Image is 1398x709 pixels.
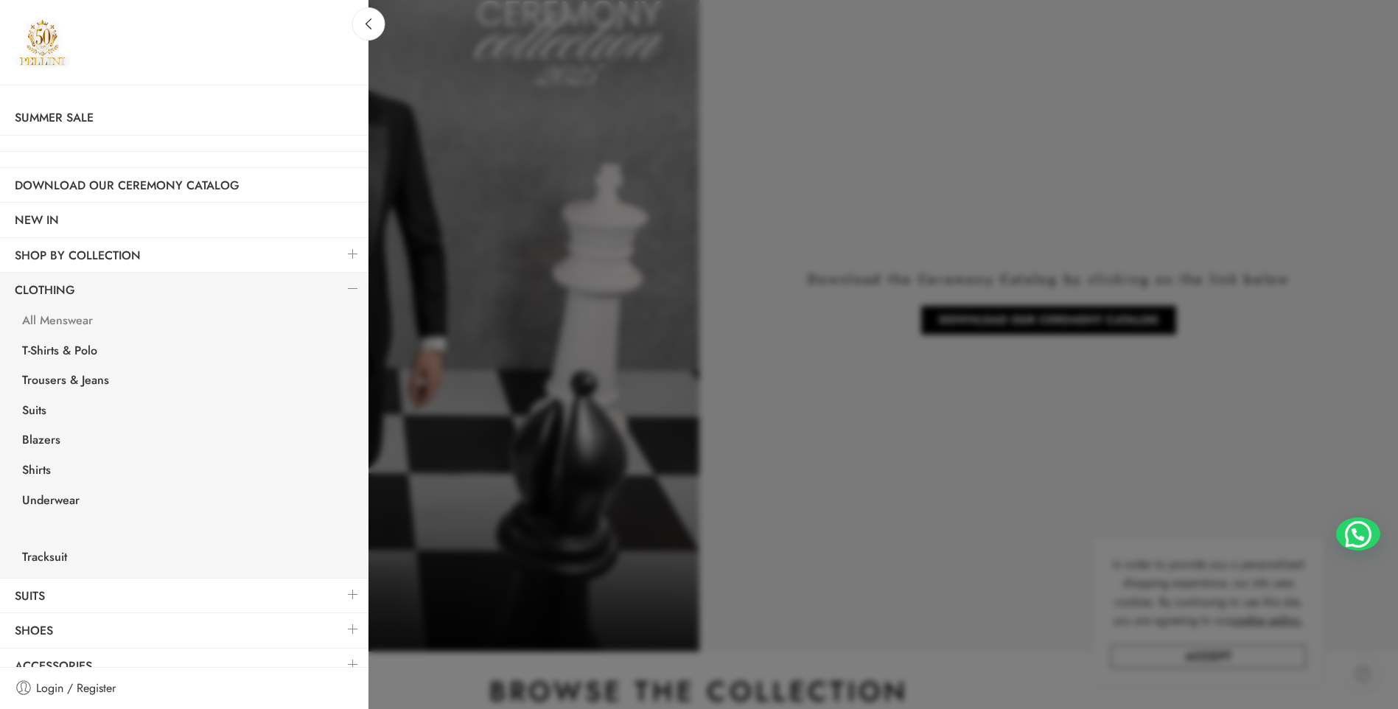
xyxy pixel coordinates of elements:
a: Shirts [7,457,368,487]
img: Pellini [15,15,70,70]
a: All Menswear [7,307,368,338]
a: Login / Register [15,679,354,698]
a: Trousers & Jeans [7,367,368,397]
a: T-Shirts & Polo [7,338,368,368]
a: Pellini - [15,15,70,70]
a: Underwear [7,487,368,517]
a: Suits [7,397,368,427]
a: Blazers [7,427,368,457]
a: Tracksuit [7,544,368,574]
span: Login / Register [36,679,116,698]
